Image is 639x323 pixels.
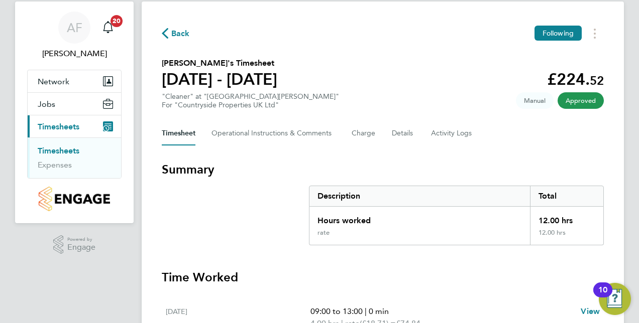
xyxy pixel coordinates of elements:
div: Summary [309,186,604,245]
span: Following [543,29,574,38]
button: Details [392,121,415,145]
span: 20 [111,15,123,27]
div: "Cleaner" at "[GEOGRAPHIC_DATA][PERSON_NAME]" [162,92,339,109]
div: Hours worked [309,207,530,229]
button: Timesheet [162,121,195,145]
div: 10 [598,290,607,303]
span: Network [38,77,69,86]
span: Engage [67,243,95,252]
h2: [PERSON_NAME]'s Timesheet [162,57,277,69]
div: rate [317,229,330,237]
nav: Main navigation [15,2,134,223]
a: AF[PERSON_NAME] [27,12,122,60]
a: Go to home page [27,187,122,211]
span: View [581,306,600,316]
a: Powered byEngage [53,235,96,254]
button: Back [162,27,190,40]
div: Total [530,186,603,206]
h1: [DATE] - [DATE] [162,69,277,89]
h3: Summary [162,161,604,178]
span: Timesheets [38,122,79,131]
button: Operational Instructions & Comments [211,121,336,145]
span: This timesheet was manually created. [516,92,554,109]
button: Timesheets [28,115,121,137]
div: 12.00 hrs [530,229,603,245]
span: Jobs [38,99,55,109]
span: 09:00 to 13:00 [310,306,363,316]
a: 20 [98,12,118,44]
span: AF [67,21,82,34]
span: Back [171,28,190,40]
button: Charge [352,121,376,145]
app-decimal: £224. [547,70,604,89]
div: Timesheets [28,137,121,178]
span: Powered by [67,235,95,244]
button: Open Resource Center, 10 new notifications [599,283,631,315]
a: View [581,305,600,317]
a: Timesheets [38,146,79,155]
div: 12.00 hrs [530,207,603,229]
span: 52 [590,73,604,88]
button: Following [535,26,582,41]
button: Network [28,70,121,92]
span: 0 min [369,306,389,316]
div: Description [309,186,530,206]
span: This timesheet has been approved. [558,92,604,109]
button: Activity Logs [431,121,473,145]
span: | [365,306,367,316]
span: Alan Fox [27,48,122,60]
button: Timesheets Menu [586,26,604,41]
h3: Time Worked [162,269,604,285]
button: Jobs [28,93,121,115]
a: Expenses [38,160,72,170]
img: countryside-properties-logo-retina.png [39,187,110,211]
div: For "Countryside Properties UK Ltd" [162,101,339,109]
